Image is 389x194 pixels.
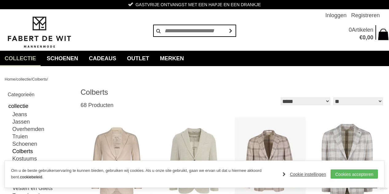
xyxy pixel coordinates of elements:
[81,102,113,108] span: 68 Producten
[325,9,347,22] a: Inloggen
[12,111,73,118] a: Jeans
[81,88,232,97] h1: Colberts
[16,77,31,81] a: collectie
[5,16,74,49] img: Fabert de Wit
[15,77,17,81] span: /
[12,184,73,192] a: Vesten en Gilets
[20,175,42,179] a: cookiebeleid
[42,51,83,66] a: Schoenen
[32,77,47,81] a: Colberts
[12,118,73,125] a: Jassen
[363,34,366,41] span: 0
[12,148,73,155] a: Colberts
[31,77,32,81] span: /
[352,27,373,33] span: Artikelen
[11,168,276,180] p: Om u de beste gebruikerservaring te kunnen bieden, gebruiken wij cookies. Als u onze site gebruik...
[12,125,73,133] a: Overhemden
[8,91,73,98] h2: Categorieën
[47,77,48,81] span: /
[351,9,380,22] a: Registreren
[331,169,378,179] a: Cookies accepteren
[349,27,352,33] span: 0
[367,34,373,41] span: 00
[8,101,73,111] a: collectie
[122,51,154,66] a: Outlet
[283,170,326,179] a: Cookie instellingen
[84,51,121,66] a: Cadeaus
[359,34,363,41] span: €
[12,133,73,140] a: Truien
[155,51,189,66] a: Merken
[12,140,73,148] a: Schoenen
[5,77,15,81] a: Home
[12,155,73,162] a: Kostuums
[366,34,367,41] span: ,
